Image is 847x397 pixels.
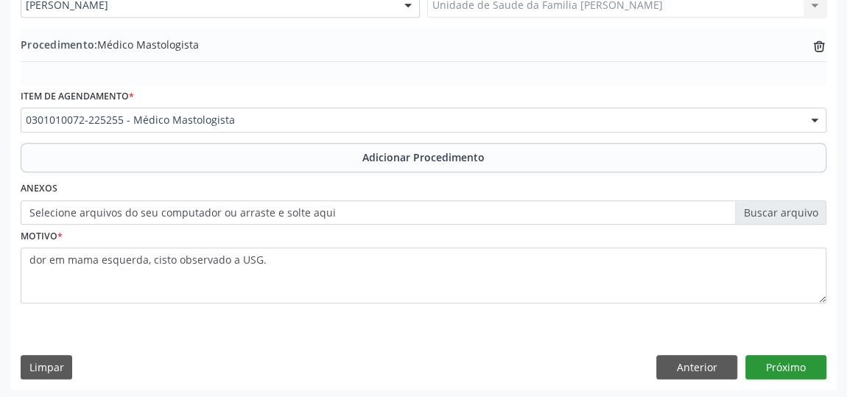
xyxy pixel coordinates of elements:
span: Procedimento: [21,38,97,52]
button: Adicionar Procedimento [21,143,826,172]
label: Motivo [21,225,63,247]
span: Médico Mastologista [21,37,199,52]
label: Item de agendamento [21,85,134,108]
span: 0301010072-225255 - Médico Mastologista [26,113,796,127]
label: Anexos [21,178,57,200]
button: Próximo [745,355,826,380]
button: Anterior [656,355,737,380]
span: Adicionar Procedimento [362,150,485,165]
